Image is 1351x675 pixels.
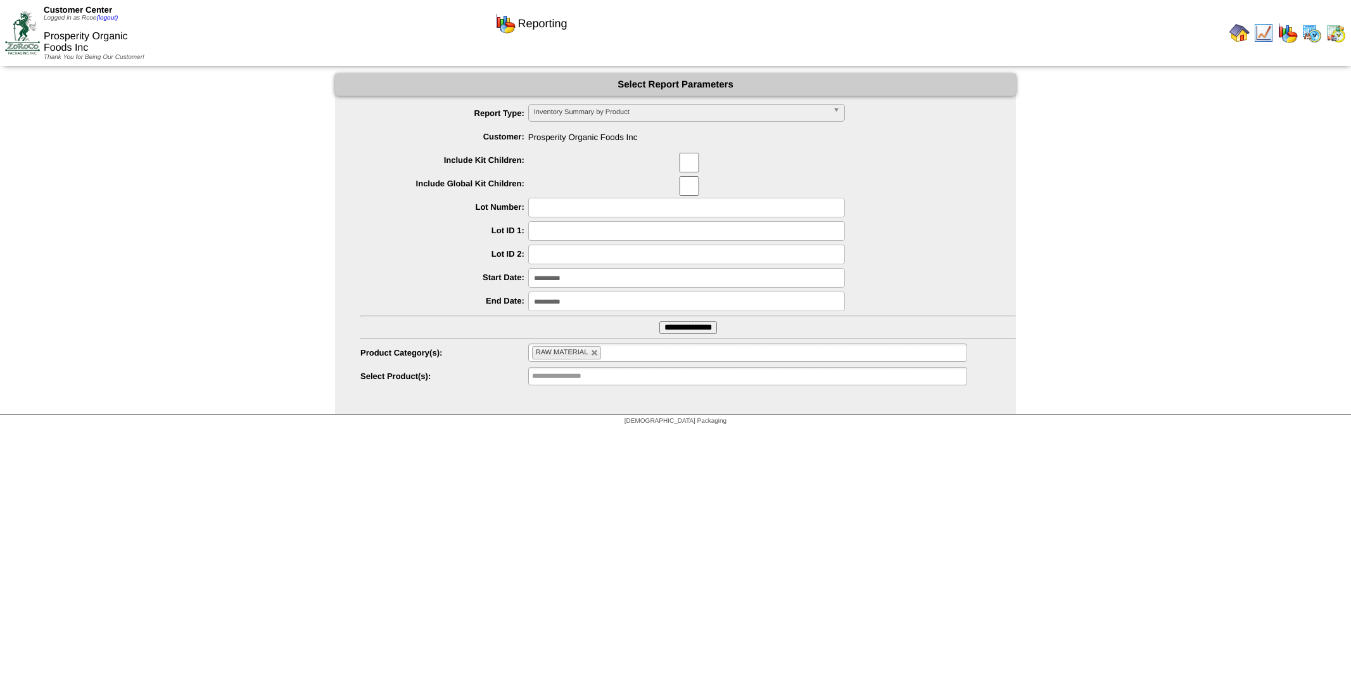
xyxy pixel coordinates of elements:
[625,418,726,425] span: [DEMOGRAPHIC_DATA] Packaging
[1278,23,1298,43] img: graph.gif
[360,155,528,165] label: Include Kit Children:
[1302,23,1322,43] img: calendarprod.gif
[360,132,528,141] label: Customer:
[5,11,40,54] img: ZoRoCo_Logo(Green%26Foil)%20jpg.webp
[96,15,118,22] a: (logout)
[360,348,528,357] label: Product Category(s):
[44,31,128,53] span: Prosperity Organic Foods Inc
[1253,23,1274,43] img: line_graph.gif
[335,74,1016,96] div: Select Report Parameters
[534,105,828,120] span: Inventory Summary by Product
[44,5,112,15] span: Customer Center
[360,273,528,282] label: Start Date:
[360,202,528,212] label: Lot Number:
[495,13,516,34] img: graph.gif
[360,371,528,381] label: Select Product(s):
[536,349,588,356] span: RAW MATERIAL
[360,249,528,259] label: Lot ID 2:
[1229,23,1250,43] img: home.gif
[360,226,528,235] label: Lot ID 1:
[1326,23,1346,43] img: calendarinout.gif
[360,127,1016,142] span: Prosperity Organic Foods Inc
[360,296,528,305] label: End Date:
[360,108,528,118] label: Report Type:
[360,179,528,188] label: Include Global Kit Children:
[44,54,144,61] span: Thank You for Being Our Customer!
[517,17,567,30] span: Reporting
[44,15,118,22] span: Logged in as Rcoe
